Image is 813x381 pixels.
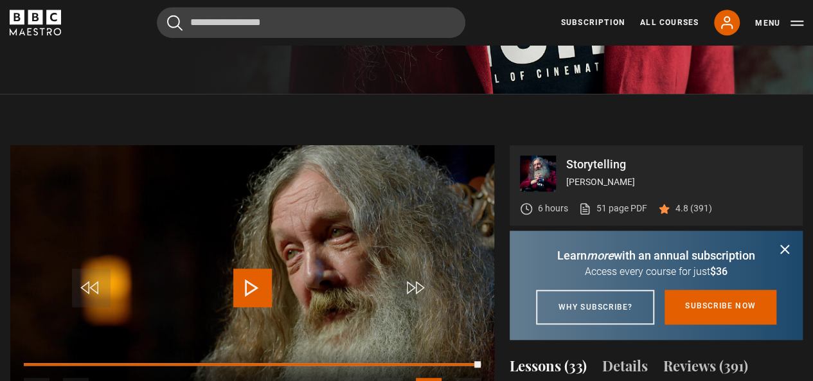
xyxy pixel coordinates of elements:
[640,17,699,28] a: All Courses
[710,265,728,278] span: $36
[561,17,625,28] a: Subscription
[536,290,654,324] a: Why subscribe?
[525,247,787,264] p: Learn with an annual subscription
[10,10,61,35] svg: BBC Maestro
[538,202,568,215] p: 6 hours
[566,159,792,170] p: Storytelling
[167,15,183,31] button: Submit the search query
[675,202,712,215] p: 4.8 (391)
[755,17,803,30] button: Toggle navigation
[566,175,792,189] p: [PERSON_NAME]
[525,264,787,279] p: Access every course for just
[587,249,614,262] i: more
[578,202,647,215] a: 51 page PDF
[157,7,465,38] input: Search
[24,363,481,366] div: Progress Bar
[665,290,776,324] a: Subscribe now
